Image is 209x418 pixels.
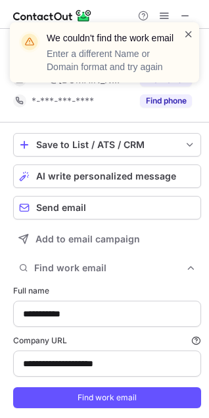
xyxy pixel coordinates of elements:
p: Enter a different Name or Domain format and try again [47,47,168,73]
header: We couldn't find the work email [47,31,168,45]
label: Company URL [13,335,201,347]
span: AI write personalized message [36,171,176,181]
div: Save to List / ATS / CRM [36,140,178,150]
img: ContactOut v5.3.10 [13,8,92,24]
button: AI write personalized message [13,164,201,188]
button: save-profile-one-click [13,133,201,157]
button: Find work email [13,387,201,408]
button: Find work email [13,259,201,277]
span: Find work email [34,262,185,274]
button: Send email [13,196,201,219]
button: Add to email campaign [13,227,201,251]
label: Full name [13,285,201,297]
img: warning [19,31,40,52]
span: Send email [36,202,86,213]
span: Add to email campaign [35,234,140,244]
